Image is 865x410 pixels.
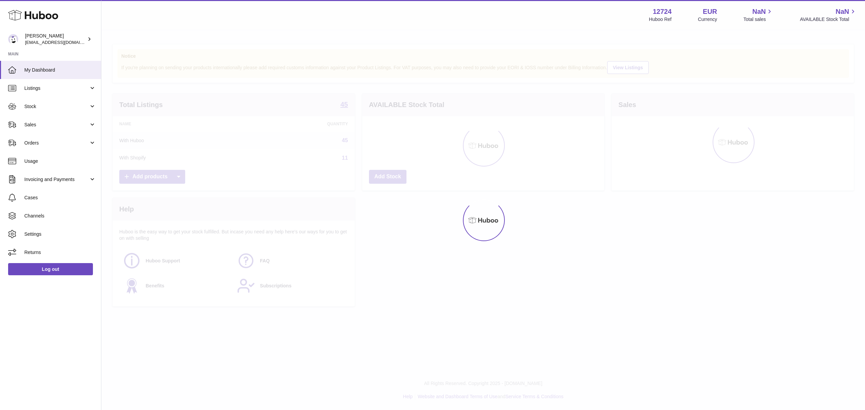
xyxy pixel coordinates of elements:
[703,7,717,16] strong: EUR
[24,67,96,73] span: My Dashboard
[24,140,89,146] span: Orders
[24,103,89,110] span: Stock
[24,122,89,128] span: Sales
[698,16,717,23] div: Currency
[8,34,18,44] img: internalAdmin-12724@internal.huboo.com
[8,263,93,275] a: Log out
[752,7,766,16] span: NaN
[800,7,857,23] a: NaN AVAILABLE Stock Total
[24,231,96,237] span: Settings
[24,85,89,92] span: Listings
[24,158,96,164] span: Usage
[743,16,773,23] span: Total sales
[800,16,857,23] span: AVAILABLE Stock Total
[836,7,849,16] span: NaN
[653,7,672,16] strong: 12724
[25,40,99,45] span: [EMAIL_ADDRESS][DOMAIN_NAME]
[24,195,96,201] span: Cases
[743,7,773,23] a: NaN Total sales
[649,16,672,23] div: Huboo Ref
[24,249,96,256] span: Returns
[24,213,96,219] span: Channels
[24,176,89,183] span: Invoicing and Payments
[25,33,86,46] div: [PERSON_NAME]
